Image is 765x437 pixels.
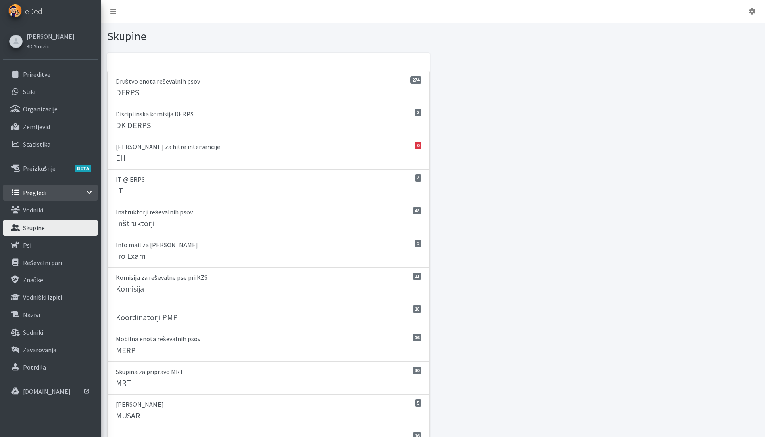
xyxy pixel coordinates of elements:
[3,101,98,117] a: Organizacije
[3,324,98,340] a: Sodniki
[23,346,56,354] p: Zavarovanja
[116,345,136,355] h5: MERP
[116,313,178,322] h5: Koordinatorji PMP
[116,76,422,86] p: Društvo enota reševalnih psov
[3,359,98,375] a: Potrdila
[107,235,430,268] a: 2 Info mail za [PERSON_NAME] Iro Exam
[410,76,421,84] span: 274
[25,5,44,17] span: eDedi
[116,367,422,376] p: Skupina za pripravo MRT
[116,334,422,344] p: Mobilna enota reševalnih psov
[116,109,422,119] p: Disciplinska komisija DERPS
[116,174,422,184] p: IT @ ERPS
[3,185,98,201] a: Pregledi
[3,202,98,218] a: Vodniki
[116,411,140,420] h5: MUSAR
[23,276,43,284] p: Značke
[3,160,98,176] a: PreizkušnjeBETA
[23,123,50,131] p: Zemljevid
[116,378,131,388] h5: MRT
[23,189,46,197] p: Pregledi
[23,241,31,249] p: Psi
[107,71,430,104] a: 274 Društvo enota reševalnih psov DERPS
[3,254,98,271] a: Reševalni pari
[116,273,422,282] p: Komisija za reševalne pse pri KZS
[413,207,421,214] span: 48
[107,202,430,235] a: 48 Inštruktorji reševalnih psov Inštruktorji
[23,164,56,172] p: Preizkušnje
[3,136,98,152] a: Statistika
[3,84,98,100] a: Stiki
[413,273,421,280] span: 11
[413,367,421,374] span: 30
[75,165,91,172] span: BETA
[116,207,422,217] p: Inštruktorji reševalnih psov
[107,362,430,395] a: 30 Skupina za pripravo MRT MRT
[23,328,43,336] p: Sodniki
[415,240,421,247] span: 2
[3,220,98,236] a: Skupine
[116,88,139,97] h5: DERPS
[23,105,58,113] p: Organizacije
[3,66,98,82] a: Prireditve
[116,186,123,195] h5: IT
[116,153,128,163] h5: EHI
[3,237,98,253] a: Psi
[3,342,98,358] a: Zavarovanja
[415,174,421,182] span: 4
[107,104,430,137] a: 3 Disciplinska komisija DERPS DK DERPS
[27,43,49,50] small: KD Storžič
[23,387,71,395] p: [DOMAIN_NAME]
[107,300,430,329] a: 18 Koordinatorji PMP
[116,218,154,228] h5: Inštruktorji
[23,206,43,214] p: Vodniki
[107,395,430,427] a: 5 [PERSON_NAME] MUSAR
[23,224,45,232] p: Skupine
[23,363,46,371] p: Potrdila
[27,41,75,51] a: KD Storžič
[23,140,50,148] p: Statistika
[413,305,421,313] span: 18
[107,170,430,202] a: 4 IT @ ERPS IT
[116,142,422,151] p: [PERSON_NAME] za hitre intervencije
[116,240,422,250] p: Info mail za [PERSON_NAME]
[415,399,421,407] span: 5
[23,311,40,319] p: Nazivi
[116,251,146,261] h5: Iro Exam
[27,32,75,41] a: [PERSON_NAME]
[3,307,98,323] a: Nazivi
[23,70,50,78] p: Prireditve
[116,399,422,409] p: [PERSON_NAME]
[3,119,98,135] a: Zemljevid
[23,88,35,96] p: Stiki
[107,29,430,43] h1: Skupine
[116,120,151,130] h5: DK DERPS
[3,272,98,288] a: Značke
[107,329,430,362] a: 16 Mobilna enota reševalnih psov MERP
[116,284,144,294] h5: Komisija
[107,268,430,300] a: 11 Komisija za reševalne pse pri KZS Komisija
[8,4,22,17] img: eDedi
[415,142,421,149] span: 0
[413,334,421,341] span: 16
[23,293,62,301] p: Vodniški izpiti
[3,289,98,305] a: Vodniški izpiti
[23,258,62,267] p: Reševalni pari
[415,109,421,116] span: 3
[3,383,98,399] a: [DOMAIN_NAME]
[107,137,430,170] a: 0 [PERSON_NAME] za hitre intervencije EHI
